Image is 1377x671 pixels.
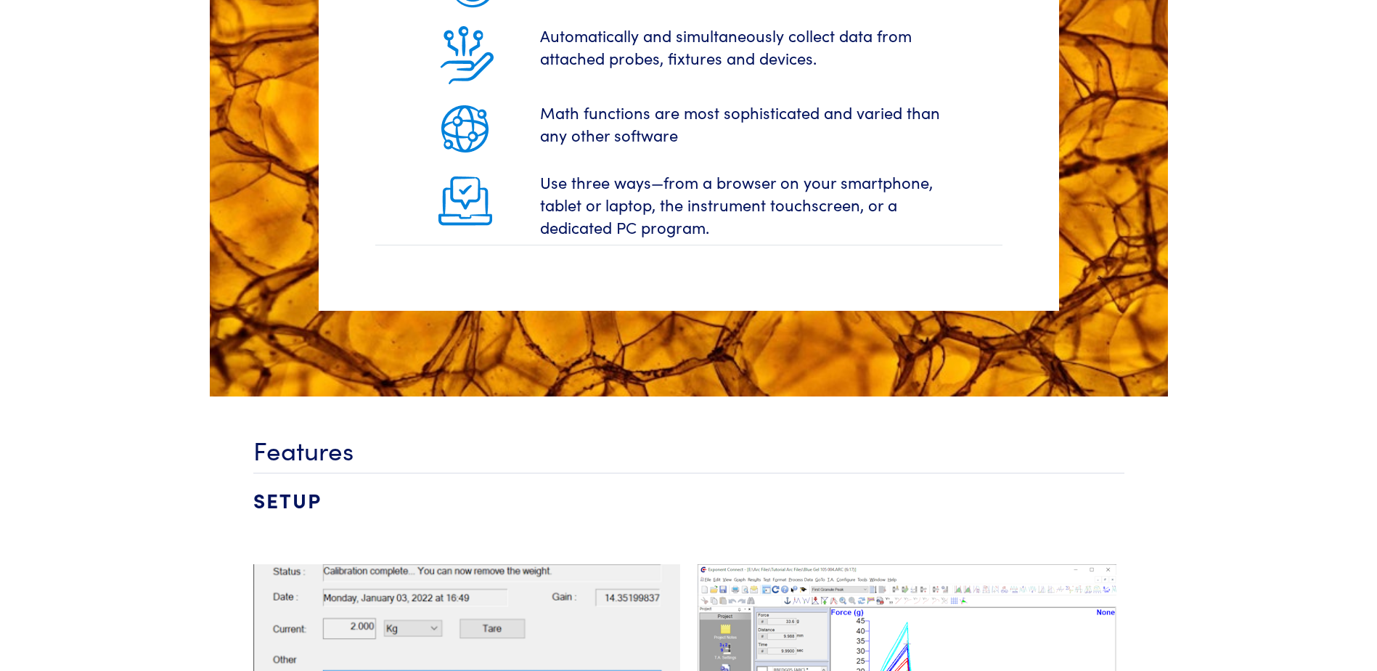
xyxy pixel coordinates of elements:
[540,102,941,147] h6: Math functions are most sophisticated and varied than any other software
[540,171,941,238] h6: Use three ways—from a browser on your smartphone, tablet or laptop, the instrument touchscreen, o...
[253,473,1124,542] h4: SETUP
[436,25,498,90] img: data-collection.png
[436,102,494,160] img: math-functions.png
[436,171,494,234] img: use-three-ways.png
[540,25,941,70] h6: Automatically and simultaneously collect data from attached probes, fixtures and devices.
[253,431,1124,467] h3: Features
